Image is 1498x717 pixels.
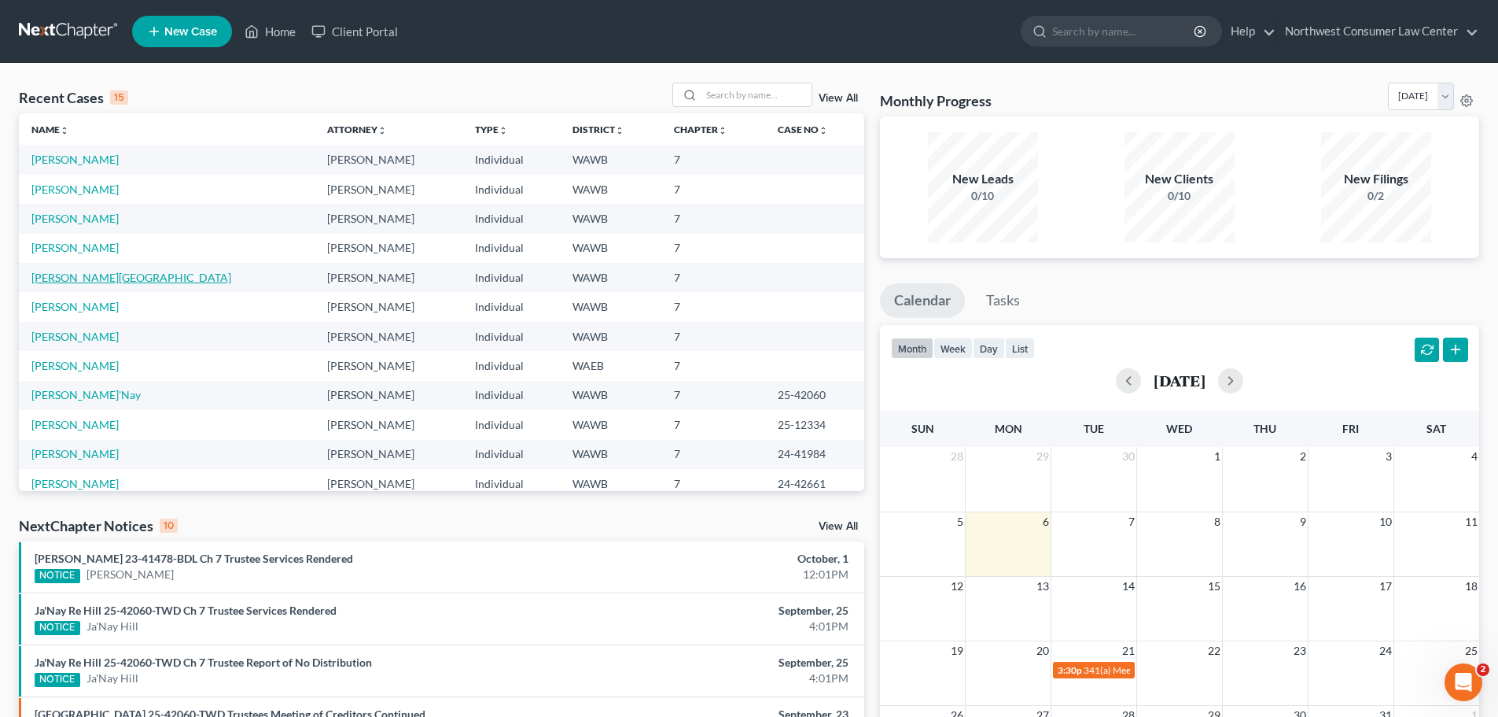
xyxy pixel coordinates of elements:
td: 24-41984 [765,440,864,469]
td: [PERSON_NAME] [315,234,462,263]
td: [PERSON_NAME] [315,204,462,233]
span: 9 [1298,512,1308,531]
span: 12 [949,577,965,596]
a: Calendar [880,283,965,318]
div: 0/2 [1321,188,1431,204]
button: day [973,338,1005,359]
td: 7 [661,204,765,233]
iframe: Intercom live chat [1445,663,1482,701]
a: Case Nounfold_more [778,124,828,135]
a: Chapterunfold_more [674,124,727,135]
button: list [1005,338,1035,359]
div: 4:01PM [587,671,848,686]
button: week [933,338,973,359]
a: View All [819,93,858,104]
td: [PERSON_NAME] [315,292,462,321]
a: [PERSON_NAME] [31,447,119,460]
td: Individual [462,469,560,498]
span: Mon [995,422,1022,435]
span: 2 [1298,447,1308,466]
div: 0/10 [1124,188,1235,204]
a: View All [819,521,858,532]
span: 6 [1041,512,1051,531]
span: 341(a) Meeting for [GEOGRAPHIC_DATA] [1084,664,1257,676]
td: Individual [462,322,560,351]
span: 19 [949,641,965,660]
span: 25 [1463,641,1479,660]
a: Ja'Nay Re Hill 25-42060-TWD Ch 7 Trustee Report of No Distribution [35,656,372,669]
span: 16 [1292,577,1308,596]
a: Typeunfold_more [475,124,508,135]
span: 3 [1384,447,1393,466]
td: Individual [462,410,560,439]
span: 14 [1121,577,1136,596]
i: unfold_more [819,126,828,135]
a: [PERSON_NAME] [31,212,119,225]
div: September, 25 [587,655,848,671]
h2: [DATE] [1154,372,1205,389]
span: 7 [1127,512,1136,531]
a: Northwest Consumer Law Center [1277,17,1478,46]
div: New Leads [928,170,1038,188]
td: 7 [661,263,765,292]
button: month [891,338,933,359]
span: 22 [1206,641,1222,660]
span: Sun [911,422,934,435]
td: [PERSON_NAME] [315,440,462,469]
a: Tasks [972,283,1034,318]
td: WAWB [560,234,661,263]
span: Wed [1166,422,1192,435]
div: NOTICE [35,673,80,687]
td: 7 [661,410,765,439]
td: [PERSON_NAME] [315,410,462,439]
td: 7 [661,381,765,410]
div: 12:01PM [587,567,848,582]
span: 28 [949,447,965,466]
a: [PERSON_NAME] [31,330,119,343]
a: [PERSON_NAME] [31,153,119,166]
i: unfold_more [718,126,727,135]
span: 23 [1292,641,1308,660]
td: WAEB [560,351,661,380]
h3: Monthly Progress [880,91,992,110]
td: [PERSON_NAME] [315,469,462,498]
span: 3:30p [1058,664,1082,676]
div: NextChapter Notices [19,516,178,535]
div: October, 1 [587,551,848,567]
td: Individual [462,204,560,233]
a: Home [237,17,304,46]
a: Help [1223,17,1275,46]
td: Individual [462,234,560,263]
td: WAWB [560,204,661,233]
span: Sat [1426,422,1446,435]
a: Attorneyunfold_more [327,124,387,135]
td: 7 [661,351,765,380]
td: 7 [661,322,765,351]
td: Individual [462,145,560,174]
td: WAWB [560,440,661,469]
span: Tue [1084,422,1104,435]
i: unfold_more [499,126,508,135]
a: Nameunfold_more [31,124,69,135]
span: 29 [1035,447,1051,466]
span: 20 [1035,641,1051,660]
td: 7 [661,145,765,174]
td: WAWB [560,381,661,410]
div: 0/10 [928,188,1038,204]
span: Fri [1342,422,1359,435]
td: 7 [661,292,765,321]
td: 7 [661,175,765,204]
td: [PERSON_NAME] [315,322,462,351]
a: [PERSON_NAME] [31,300,119,313]
td: Individual [462,263,560,292]
td: 7 [661,234,765,263]
td: WAWB [560,322,661,351]
td: [PERSON_NAME] [315,351,462,380]
span: New Case [164,26,217,38]
a: [PERSON_NAME] [31,241,119,254]
div: 10 [160,519,178,533]
td: 25-12334 [765,410,864,439]
td: [PERSON_NAME] [315,175,462,204]
td: [PERSON_NAME] [315,145,462,174]
td: WAWB [560,469,661,498]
